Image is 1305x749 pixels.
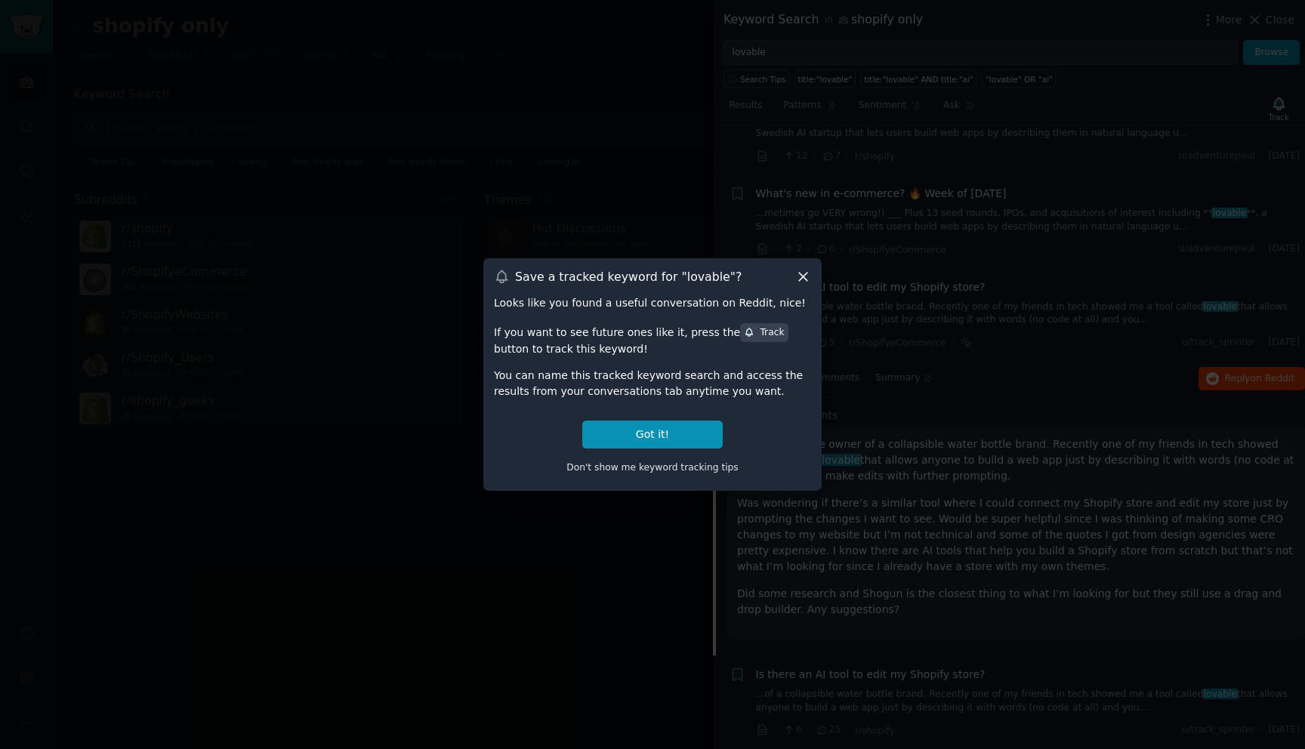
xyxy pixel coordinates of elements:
button: Got it! [582,421,723,448]
div: Looks like you found a useful conversation on Reddit, nice! [494,295,811,311]
div: Track [744,326,784,340]
span: Don't show me keyword tracking tips [566,462,739,473]
div: You can name this tracked keyword search and access the results from your conversations tab anyti... [494,368,811,399]
div: If you want to see future ones like it, press the button to track this keyword! [494,322,811,356]
h3: Save a tracked keyword for " lovable "? [515,269,742,285]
